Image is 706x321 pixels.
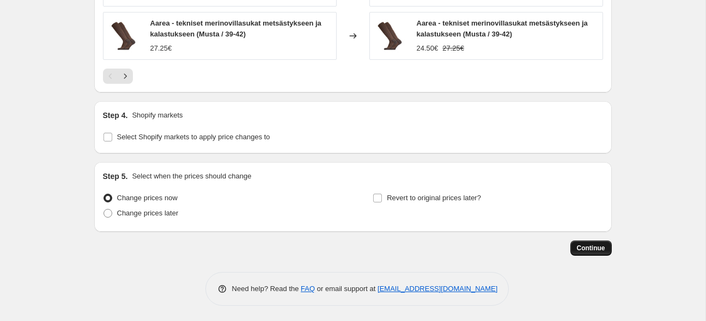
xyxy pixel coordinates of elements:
[301,285,315,293] a: FAQ
[132,110,182,121] p: Shopify markets
[315,285,378,293] span: or email support at
[378,285,497,293] a: [EMAIL_ADDRESS][DOMAIN_NAME]
[132,171,251,182] p: Select when the prices should change
[103,69,133,84] nav: Pagination
[442,43,464,54] strike: 27.25€
[103,110,128,121] h2: Step 4.
[117,209,179,217] span: Change prices later
[118,69,133,84] button: Next
[117,194,178,202] span: Change prices now
[232,285,301,293] span: Need help? Read the
[417,43,439,54] div: 24.50€
[150,43,172,54] div: 27.25€
[570,240,612,256] button: Continue
[387,194,481,202] span: Revert to original prices later?
[109,20,142,52] img: E8719-140-4_7f9063f0-33b1-4d75-8e6a-6ecc81213897_80x.jpg
[577,244,605,252] span: Continue
[103,171,128,182] h2: Step 5.
[417,19,588,38] span: Aarea - tekniset merinovillasukat metsästykseen ja kalastukseen (Musta / 39-42)
[375,20,408,52] img: E8719-140-4_7f9063f0-33b1-4d75-8e6a-6ecc81213897_80x.jpg
[117,133,270,141] span: Select Shopify markets to apply price changes to
[150,19,321,38] span: Aarea - tekniset merinovillasukat metsästykseen ja kalastukseen (Musta / 39-42)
